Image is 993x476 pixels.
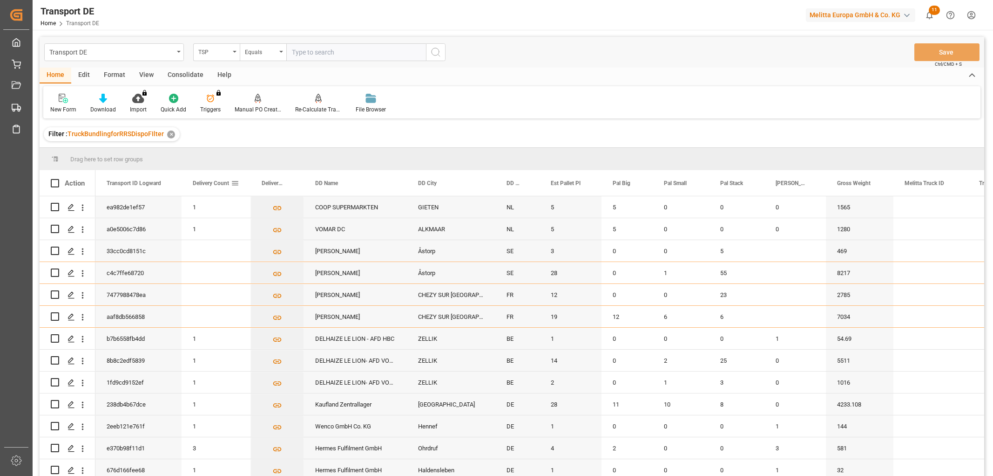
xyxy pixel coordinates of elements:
[40,68,71,83] div: Home
[193,43,240,61] button: open menu
[540,196,601,218] div: 5
[540,437,601,459] div: 4
[132,68,161,83] div: View
[826,350,893,371] div: 5511
[613,180,630,186] span: Pal Big
[540,284,601,305] div: 12
[935,61,962,68] span: Ctrl/CMD + S
[540,218,601,240] div: 5
[304,328,407,349] div: DELHAIZE LE LION - AFD HBC
[919,5,940,26] button: show 11 new notifications
[95,306,182,327] div: aaf8db566858
[40,415,95,437] div: Press SPACE to select this row.
[418,180,437,186] span: DD City
[826,240,893,262] div: 469
[407,393,495,415] div: [GEOGRAPHIC_DATA]
[601,437,653,459] div: 2
[709,350,764,371] div: 25
[653,437,709,459] div: 0
[235,105,281,114] div: Manual PO Creation
[764,437,826,459] div: 3
[95,240,182,262] div: 33cc0cd8151c
[182,393,250,415] div: 1
[95,262,182,283] div: c4c7ffe68720
[407,284,495,305] div: CHEZY SUR [GEOGRAPHIC_DATA]
[68,130,164,138] span: TruckBundlingforRRSDispoFIlter
[940,5,961,26] button: Help Center
[495,306,540,327] div: FR
[304,350,407,371] div: DELHAIZE LE LION- AFD VOEDING
[601,196,653,218] div: 5
[551,180,581,186] span: Est Pallet Pl
[653,393,709,415] div: 10
[407,350,495,371] div: ZELLIK
[601,262,653,283] div: 0
[40,196,95,218] div: Press SPACE to select this row.
[245,46,277,56] div: Equals
[709,284,764,305] div: 23
[495,196,540,218] div: NL
[240,43,286,61] button: open menu
[709,415,764,437] div: 0
[95,372,182,393] div: 1fd9cd9152ef
[540,415,601,437] div: 1
[304,415,407,437] div: Wenco GmbH Co. KG
[182,350,250,371] div: 1
[826,196,893,218] div: 1565
[601,218,653,240] div: 5
[182,196,250,218] div: 1
[764,218,826,240] div: 0
[826,437,893,459] div: 581
[540,328,601,349] div: 1
[495,372,540,393] div: BE
[41,20,56,27] a: Home
[495,415,540,437] div: DE
[653,415,709,437] div: 0
[601,350,653,371] div: 0
[709,262,764,283] div: 55
[161,105,186,114] div: Quick Add
[764,350,826,371] div: 0
[40,328,95,350] div: Press SPACE to select this row.
[407,372,495,393] div: ZELLIK
[304,284,407,305] div: [PERSON_NAME]
[929,6,940,15] span: 11
[50,105,76,114] div: New Form
[407,306,495,327] div: CHEZY SUR [GEOGRAPHIC_DATA]
[826,328,893,349] div: 54.69
[540,240,601,262] div: 3
[407,218,495,240] div: ALKMAAR
[70,156,143,163] span: Drag here to set row groups
[495,350,540,371] div: BE
[601,240,653,262] div: 0
[776,180,806,186] span: [PERSON_NAME]
[161,68,210,83] div: Consolidate
[653,284,709,305] div: 0
[540,372,601,393] div: 2
[540,350,601,371] div: 14
[65,179,85,187] div: Action
[315,180,338,186] span: DD Name
[653,262,709,283] div: 1
[40,350,95,372] div: Press SPACE to select this row.
[709,218,764,240] div: 0
[40,393,95,415] div: Press SPACE to select this row.
[426,43,446,61] button: search button
[540,393,601,415] div: 28
[826,218,893,240] div: 1280
[95,196,182,218] div: ea982de1ef57
[826,284,893,305] div: 2785
[304,306,407,327] div: [PERSON_NAME]
[304,262,407,283] div: [PERSON_NAME]
[182,328,250,349] div: 1
[709,437,764,459] div: 0
[182,372,250,393] div: 1
[826,306,893,327] div: 7034
[49,46,174,57] div: Transport DE
[495,262,540,283] div: SE
[837,180,871,186] span: Gross Weight
[40,284,95,306] div: Press SPACE to select this row.
[709,306,764,327] div: 6
[495,218,540,240] div: NL
[40,306,95,328] div: Press SPACE to select this row.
